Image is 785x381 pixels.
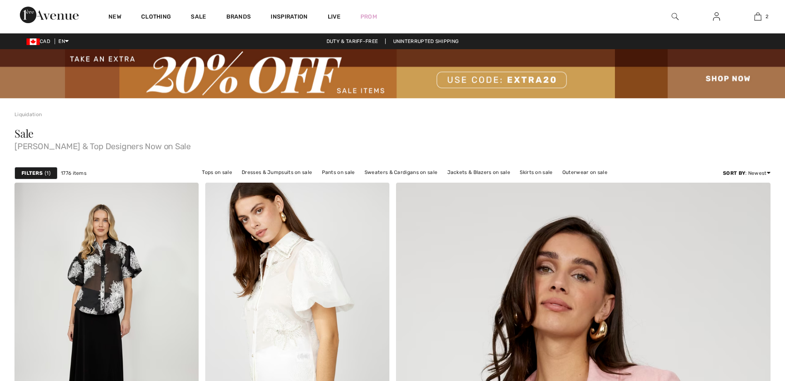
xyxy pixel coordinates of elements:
a: Sign In [706,12,727,22]
span: Sale [14,126,34,140]
a: Sale [191,13,206,22]
a: Tops on sale [198,167,236,178]
a: Brands [226,13,251,22]
a: New [108,13,121,22]
a: Clothing [141,13,171,22]
span: [PERSON_NAME] & Top Designers Now on Sale [14,139,771,150]
a: Dresses & Jumpsuits on sale [238,167,316,178]
strong: Filters [22,169,43,177]
div: : Newest [723,169,771,177]
a: Skirts on sale [516,167,557,178]
img: Canadian Dollar [26,38,40,45]
a: Sweaters & Cardigans on sale [360,167,442,178]
span: Inspiration [271,13,307,22]
img: My Bag [754,12,761,21]
a: Pants on sale [318,167,359,178]
strong: Sort By [723,170,745,176]
a: Live [328,12,341,21]
img: My Info [713,12,720,21]
span: 2 [766,13,768,20]
a: Outerwear on sale [558,167,612,178]
span: CAD [26,38,53,44]
a: Jackets & Blazers on sale [443,167,515,178]
a: Prom [360,12,377,21]
span: EN [58,38,69,44]
span: 1776 items [61,169,86,177]
a: 2 [737,12,778,21]
span: 1 [45,169,50,177]
a: Liquidation [14,112,42,117]
img: search the website [672,12,679,21]
img: 1ère Avenue [20,7,79,23]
